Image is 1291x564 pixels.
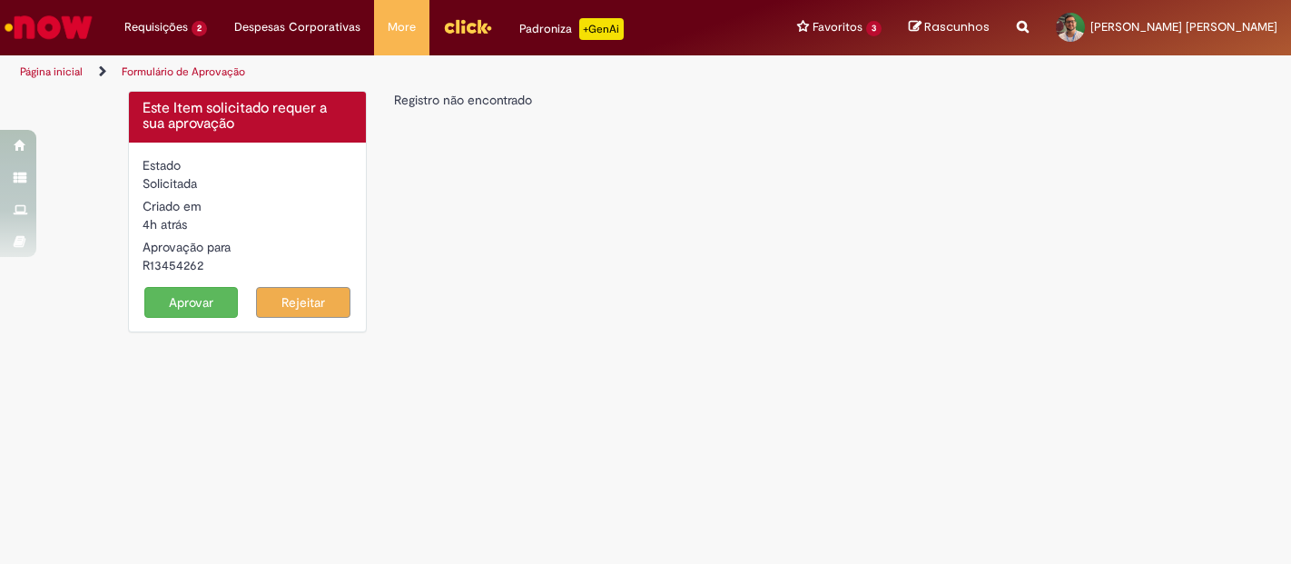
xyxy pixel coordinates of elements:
span: [PERSON_NAME] [PERSON_NAME] [1090,19,1277,35]
h4: Este Item solicitado requer a sua aprovação [143,101,352,133]
time: 27/08/2025 19:26:23 [143,216,187,233]
ul: Trilhas de página [14,55,847,89]
a: Página inicial [20,64,83,79]
button: Aprovar [144,287,239,318]
button: Rejeitar [256,287,350,318]
span: Rascunhos [924,18,990,35]
div: R13454262 [143,256,352,274]
label: Estado [143,156,181,174]
label: Aprovação para [143,238,231,256]
div: Padroniza [519,18,624,40]
span: More [388,18,416,36]
div: Registro não encontrado [394,91,1164,109]
img: ServiceNow [2,9,95,45]
a: Rascunhos [909,19,990,36]
span: Favoritos [813,18,862,36]
img: click_logo_yellow_360x200.png [443,13,492,40]
span: 2 [192,21,207,36]
label: Criado em [143,197,202,215]
div: Solicitada [143,174,352,193]
p: +GenAi [579,18,624,40]
a: Formulário de Aprovação [122,64,245,79]
span: Requisições [124,18,188,36]
span: 4h atrás [143,216,187,233]
div: 27/08/2025 19:26:23 [143,215,352,233]
span: Despesas Corporativas [234,18,360,36]
span: 3 [866,21,882,36]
